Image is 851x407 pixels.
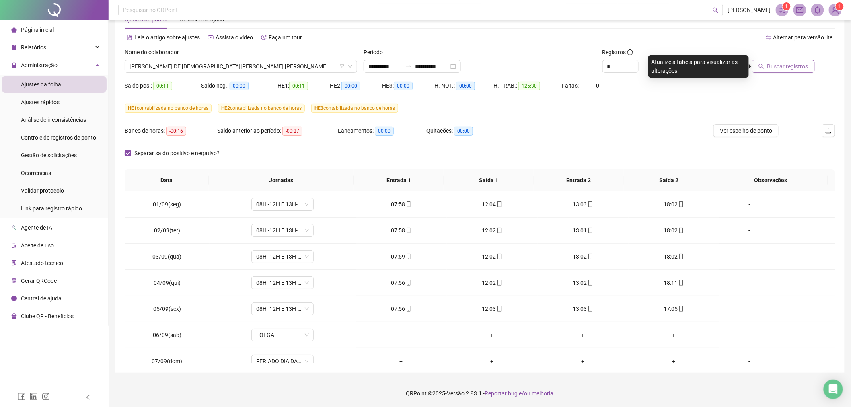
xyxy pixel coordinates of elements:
[405,280,411,286] span: mobile
[21,313,74,319] span: Clube QR - Beneficios
[11,45,17,50] span: file
[153,201,181,208] span: 01/09(seg)
[454,127,473,136] span: 00:00
[11,62,17,68] span: lock
[21,117,86,123] span: Análise de inconsistências
[21,134,96,141] span: Controle de registros de ponto
[256,251,309,263] span: 08H -12H E 13H-18H
[209,169,354,191] th: Jornadas
[375,127,394,136] span: 00:00
[153,332,181,338] span: 06/09(sáb)
[773,34,833,41] span: Alternar para versão lite
[256,329,309,341] span: FOLGA
[726,200,773,209] div: -
[201,81,277,90] div: Saldo neg.:
[30,393,38,401] span: linkedin
[796,6,804,14] span: mail
[496,201,502,207] span: mobile
[534,169,624,191] th: Entrada 2
[362,304,440,313] div: 07:56
[208,35,214,40] span: youtube
[434,81,493,90] div: H. NOT.:
[728,6,771,14] span: [PERSON_NAME]
[230,82,249,90] span: 00:00
[405,63,412,70] span: to
[125,169,209,191] th: Data
[340,64,345,69] span: filter
[635,252,713,261] div: 18:02
[544,278,622,287] div: 13:02
[21,152,77,158] span: Gestão de solicitações
[153,306,181,312] span: 05/09(sex)
[587,280,593,286] span: mobile
[405,63,412,70] span: swap-right
[713,169,828,191] th: Observações
[648,55,749,78] div: Atualize a tabela para visualizar as alterações
[354,169,444,191] th: Entrada 1
[544,252,622,261] div: 13:02
[635,200,713,209] div: 18:02
[261,35,267,40] span: history
[587,228,593,233] span: mobile
[447,390,465,397] span: Versão
[11,260,17,266] span: solution
[544,357,622,366] div: +
[282,127,302,136] span: -00:27
[125,104,212,113] span: contabilizada no banco de horas
[496,280,502,286] span: mobile
[21,260,63,266] span: Atestado técnico
[364,48,388,57] label: Período
[256,355,309,367] span: FERIADO DIA DA INDEPENDÊNCIA
[129,60,352,72] span: GEOVANA DE JESUS DIAS QUEIROZ
[382,81,434,90] div: HE 3:
[453,331,531,339] div: +
[311,104,398,113] span: contabilizada no banco de horas
[153,82,172,90] span: 00:11
[11,313,17,319] span: gift
[587,306,593,312] span: mobile
[726,331,773,339] div: -
[453,226,531,235] div: 12:02
[152,253,181,260] span: 03/09(qua)
[779,6,786,14] span: notification
[131,149,223,158] span: Separar saldo positivo e negativo?
[456,82,475,90] span: 00:00
[21,62,58,68] span: Administração
[405,228,411,233] span: mobile
[154,227,180,234] span: 02/09(ter)
[166,127,186,136] span: -00:16
[18,393,26,401] span: facebook
[726,252,773,261] div: -
[127,35,132,40] span: file-text
[829,4,841,16] img: 41796
[341,82,360,90] span: 00:00
[824,380,843,399] div: Open Intercom Messenger
[362,357,440,366] div: +
[785,4,788,9] span: 1
[720,176,822,185] span: Observações
[21,99,60,105] span: Ajustes rápidos
[453,304,531,313] div: 12:03
[518,82,540,90] span: 125:30
[21,81,61,88] span: Ajustes da folha
[758,64,764,69] span: search
[627,49,633,55] span: info-circle
[217,126,338,136] div: Saldo anterior ao período:
[256,303,309,315] span: 08H -12H E 13H-17H
[587,201,593,207] span: mobile
[544,226,622,235] div: 13:01
[85,395,91,400] span: left
[496,254,502,259] span: mobile
[624,169,714,191] th: Saída 2
[678,201,684,207] span: mobile
[216,34,253,41] span: Assista o vídeo
[256,224,309,236] span: 08H -12H E 13H-18H
[405,306,411,312] span: mobile
[269,34,302,41] span: Faça um tour
[218,104,305,113] span: contabilizada no banco de horas
[362,252,440,261] div: 07:59
[125,126,217,136] div: Banco de horas:
[713,7,719,13] span: search
[678,306,684,312] span: mobile
[825,127,832,134] span: upload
